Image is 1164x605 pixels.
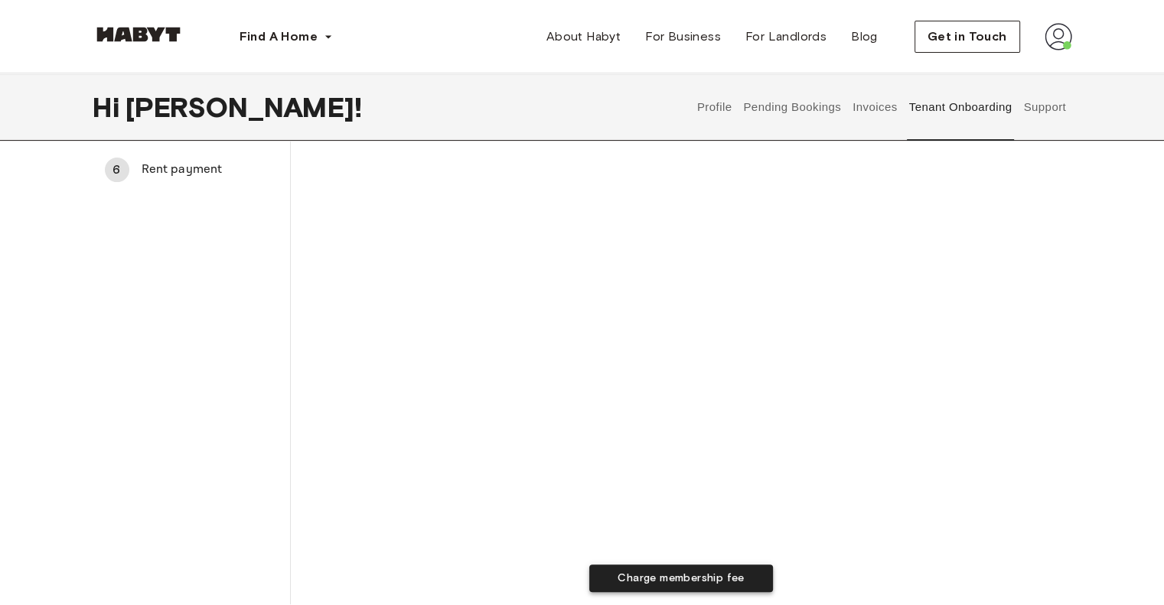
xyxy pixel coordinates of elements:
div: 6 [105,158,129,182]
button: Pending Bookings [742,73,843,141]
a: For Landlords [733,21,839,52]
span: Get in Touch [928,28,1007,46]
span: For Business [645,28,721,46]
button: Support [1022,73,1068,141]
span: For Landlords [745,28,827,46]
button: Get in Touch [915,21,1020,53]
span: Hi [93,91,126,123]
span: [PERSON_NAME] ! [126,91,362,123]
span: Rent payment [142,161,278,179]
img: Habyt [93,27,184,42]
button: Profile [695,73,734,141]
img: avatar [1045,23,1072,50]
a: For Business [633,21,733,52]
button: Tenant Onboarding [907,73,1014,141]
a: About Habyt [534,21,633,52]
span: Blog [851,28,878,46]
button: Find A Home [227,21,345,52]
div: user profile tabs [691,73,1071,141]
button: Charge membership fee [589,564,773,593]
a: Blog [839,21,890,52]
span: About Habyt [546,28,621,46]
span: Find A Home [240,28,318,46]
div: 6Rent payment [93,151,290,188]
button: Invoices [851,73,899,141]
